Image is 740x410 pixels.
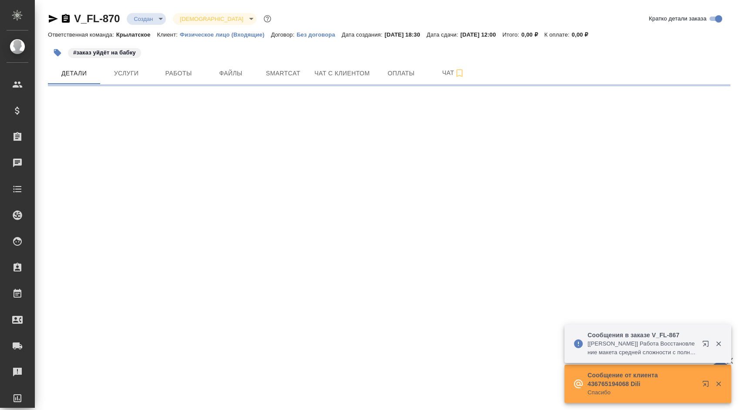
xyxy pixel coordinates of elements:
button: Добавить тэг [48,43,67,62]
p: Дата создания: [342,31,385,38]
button: Создан [131,15,155,23]
div: Создан [127,13,166,25]
span: заказ уйдёт на бабку [67,48,142,56]
button: Скопировать ссылку [61,14,71,24]
p: Сообщения в заказе V_FL-867 [588,331,696,339]
p: [DATE] 12:00 [460,31,503,38]
p: Дата сдачи: [427,31,460,38]
span: Детали [53,68,95,79]
div: Создан [173,13,256,25]
a: V_FL-870 [74,13,120,24]
button: Открыть в новой вкладке [697,375,718,396]
p: [[PERSON_NAME]] Работа Восстановление макета средней сложности с полным соответствием оформлению ... [588,339,696,357]
span: Кратко детали заказа [649,14,706,23]
p: Договор: [271,31,297,38]
span: Чат [433,68,474,78]
span: Smartcat [262,68,304,79]
span: Оплаты [380,68,422,79]
span: Чат с клиентом [314,68,370,79]
a: Физическое лицо (Входящие) [180,30,271,38]
a: Без договора [297,30,342,38]
p: К оплате: [544,31,572,38]
button: [DEMOGRAPHIC_DATA] [177,15,246,23]
p: Итого: [503,31,521,38]
p: #заказ уйдёт на бабку [73,48,136,57]
button: Закрыть [710,380,727,388]
button: Закрыть [710,340,727,348]
span: Услуги [105,68,147,79]
span: Работы [158,68,199,79]
p: Сообщение от клиента 436765194068 Dili [588,371,696,388]
span: Файлы [210,68,252,79]
p: Крылатское [116,31,157,38]
p: [DATE] 18:30 [385,31,427,38]
p: Спасибо [588,388,696,397]
p: Клиент: [157,31,179,38]
button: Открыть в новой вкладке [697,335,718,356]
p: 0,00 ₽ [521,31,544,38]
button: Скопировать ссылку для ЯМессенджера [48,14,58,24]
p: 0,00 ₽ [572,31,595,38]
svg: Подписаться [454,68,465,78]
button: Доп статусы указывают на важность/срочность заказа [262,13,273,24]
p: Ответственная команда: [48,31,116,38]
